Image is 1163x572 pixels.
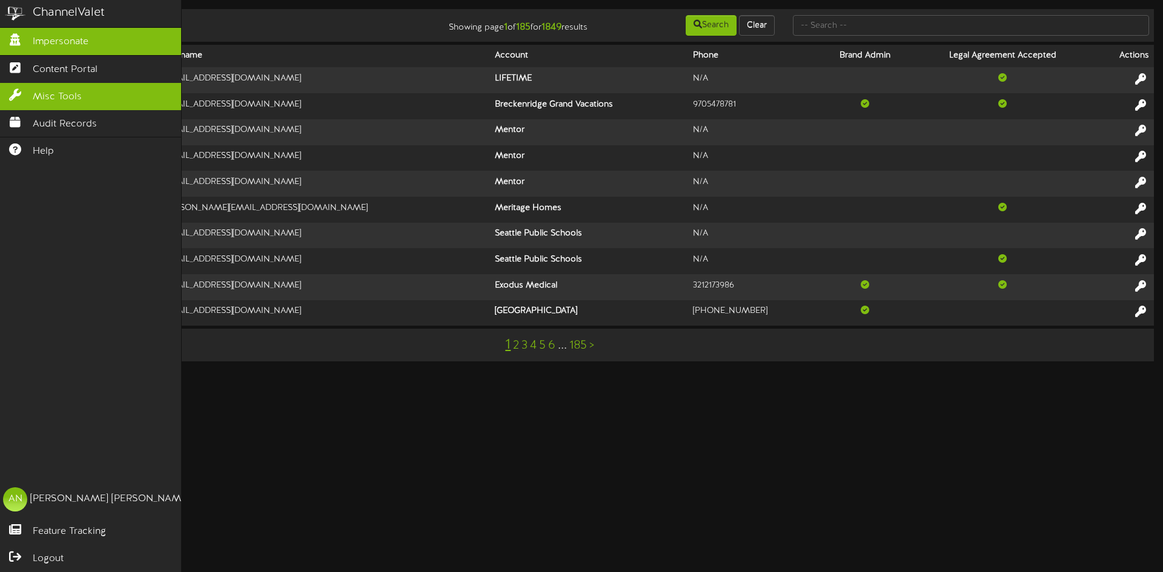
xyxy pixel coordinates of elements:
[688,223,818,249] td: N/A
[1093,45,1154,67] th: Actions
[688,119,818,145] td: N/A
[569,339,587,352] a: 185
[490,67,688,93] th: LIFETIME
[409,14,597,35] div: Showing page of for results
[33,145,54,159] span: Help
[157,119,490,145] td: [EMAIL_ADDRESS][DOMAIN_NAME]
[157,223,490,249] td: [EMAIL_ADDRESS][DOMAIN_NAME]
[504,22,508,33] strong: 1
[157,300,490,326] td: [EMAIL_ADDRESS][DOMAIN_NAME]
[157,248,490,274] td: [EMAIL_ADDRESS][DOMAIN_NAME]
[818,45,912,67] th: Brand Admin
[542,22,562,33] strong: 1849
[793,15,1149,36] input: -- Search --
[688,145,818,171] td: N/A
[688,93,818,119] td: 9705478781
[589,339,594,352] a: >
[688,248,818,274] td: N/A
[157,45,490,67] th: Username
[522,339,528,352] a: 3
[490,45,688,67] th: Account
[33,552,64,566] span: Logout
[686,15,737,36] button: Search
[157,145,490,171] td: [EMAIL_ADDRESS][DOMAIN_NAME]
[688,45,818,67] th: Phone
[33,4,105,22] div: ChannelValet
[688,171,818,197] td: N/A
[490,248,688,274] th: Seattle Public Schools
[490,197,688,223] th: Meritage Homes
[490,145,688,171] th: Mentor
[157,171,490,197] td: [EMAIL_ADDRESS][DOMAIN_NAME]
[490,119,688,145] th: Mentor
[490,93,688,119] th: Breckenridge Grand Vacations
[548,339,555,352] a: 6
[3,487,27,511] div: AN
[530,339,537,352] a: 4
[157,67,490,93] td: [EMAIL_ADDRESS][DOMAIN_NAME]
[739,15,775,36] button: Clear
[688,197,818,223] td: N/A
[688,274,818,300] td: 3212173986
[513,339,519,352] a: 2
[505,337,511,353] a: 1
[558,339,567,352] a: ...
[490,171,688,197] th: Mentor
[33,525,106,539] span: Feature Tracking
[33,90,82,104] span: Misc Tools
[912,45,1093,67] th: Legal Agreement Accepted
[157,274,490,300] td: [EMAIL_ADDRESS][DOMAIN_NAME]
[490,274,688,300] th: Exodus Medical
[30,492,190,506] div: [PERSON_NAME] [PERSON_NAME]
[490,223,688,249] th: Seattle Public Schools
[33,117,97,131] span: Audit Records
[516,22,531,33] strong: 185
[157,93,490,119] td: [EMAIL_ADDRESS][DOMAIN_NAME]
[490,300,688,326] th: [GEOGRAPHIC_DATA]
[33,63,98,77] span: Content Portal
[33,35,88,49] span: Impersonate
[157,197,490,223] td: [PERSON_NAME][EMAIL_ADDRESS][DOMAIN_NAME]
[688,300,818,326] td: [PHONE_NUMBER]
[539,339,546,352] a: 5
[688,67,818,93] td: N/A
